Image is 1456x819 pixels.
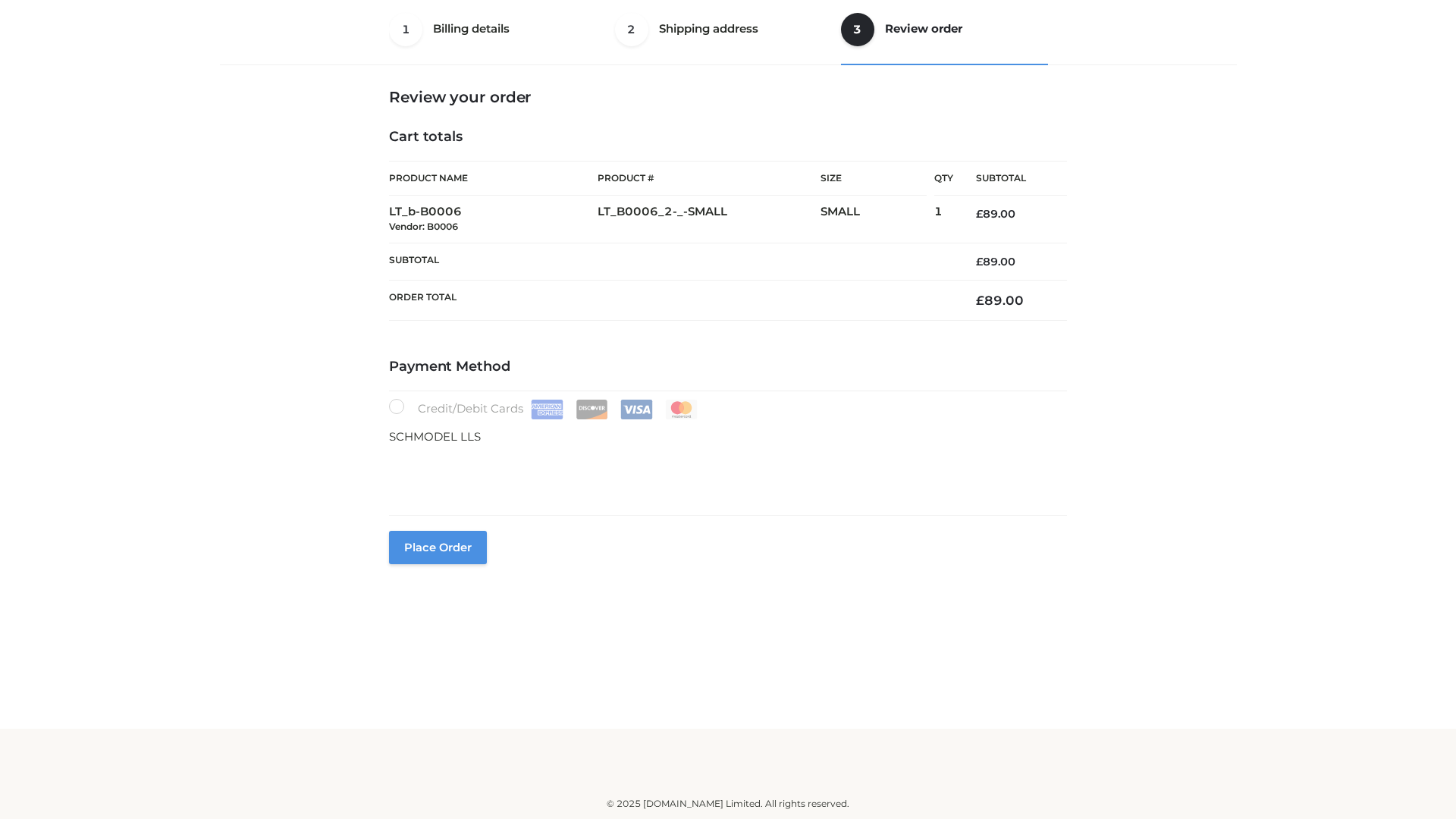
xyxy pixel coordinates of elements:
[976,293,1024,308] bdi: 89.00
[598,161,821,196] th: Product #
[598,196,821,243] td: LT_B0006_2-_-SMALL
[389,399,699,419] label: Credit/Debit Cards
[389,427,1067,447] p: SCHMODEL LLS
[665,400,698,419] img: Mastercard
[976,207,983,221] span: £
[389,129,1067,146] h4: Cart totals
[934,196,953,243] td: 1
[389,531,487,564] button: Place order
[976,207,1015,221] bdi: 89.00
[976,255,1015,268] bdi: 89.00
[389,243,953,280] th: Subtotal
[976,293,984,308] span: £
[531,400,563,419] img: Amex
[389,161,598,196] th: Product Name
[389,221,458,232] small: Vendor: B0006
[389,281,953,321] th: Order Total
[976,255,983,268] span: £
[620,400,653,419] img: Visa
[576,400,608,419] img: Discover
[953,162,1067,196] th: Subtotal
[821,196,934,243] td: SMALL
[225,796,1231,811] div: © 2025 [DOMAIN_NAME] Limited. All rights reserved.
[389,88,1067,106] h3: Review your order
[386,443,1064,498] iframe: Secure payment input frame
[934,161,953,196] th: Qty
[389,196,598,243] td: LT_b-B0006
[389,359,1067,375] h4: Payment Method
[821,162,927,196] th: Size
